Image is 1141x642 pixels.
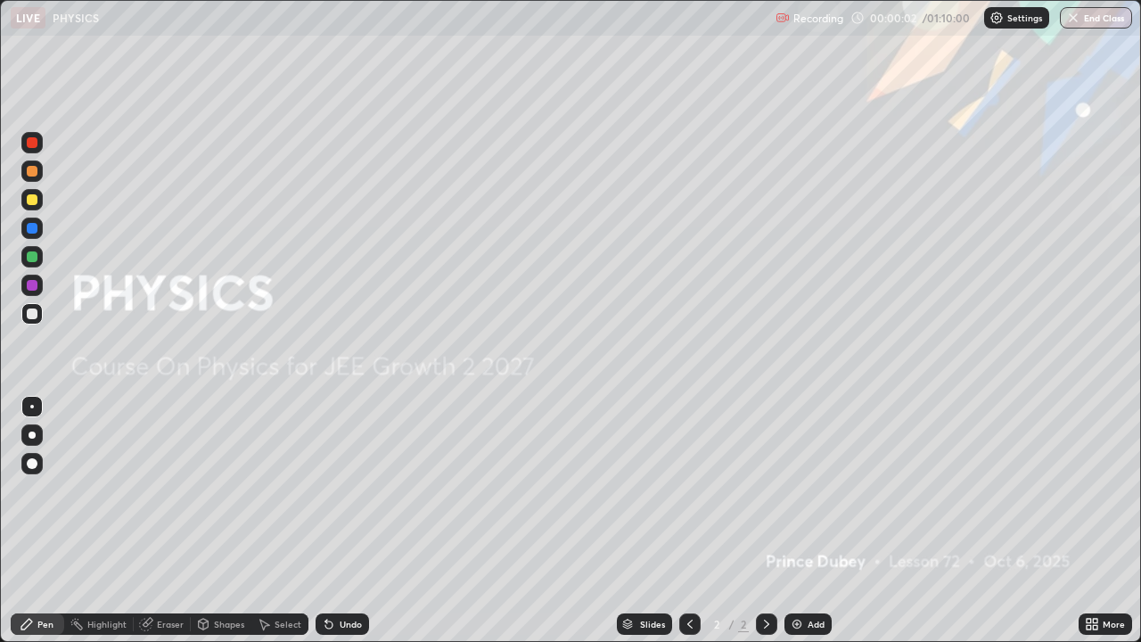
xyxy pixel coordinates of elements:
div: Shapes [214,620,244,629]
div: Eraser [157,620,184,629]
div: Highlight [87,620,127,629]
img: recording.375f2c34.svg [776,11,790,25]
div: Select [275,620,301,629]
div: Pen [37,620,53,629]
img: end-class-cross [1066,11,1080,25]
div: 2 [738,616,749,632]
p: PHYSICS [53,11,99,25]
img: add-slide-button [790,617,804,631]
div: 2 [708,619,726,630]
div: Slides [640,620,665,629]
div: Add [808,620,825,629]
p: Recording [793,12,843,25]
div: / [729,619,735,630]
div: Undo [340,620,362,629]
img: class-settings-icons [989,11,1004,25]
p: Settings [1007,13,1042,22]
p: LIVE [16,11,40,25]
div: More [1103,620,1125,629]
button: End Class [1060,7,1132,29]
